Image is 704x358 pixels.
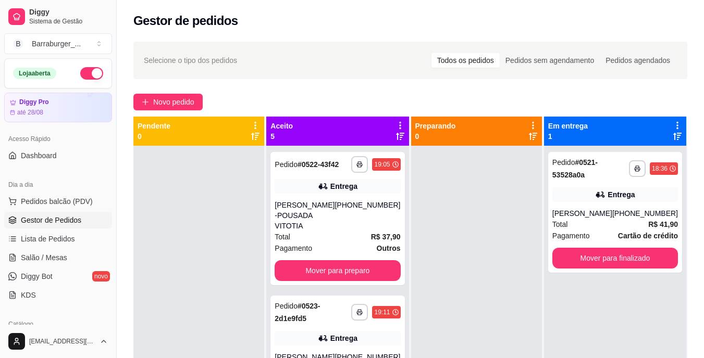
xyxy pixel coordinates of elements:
span: Pedido [275,160,298,169]
button: Novo pedido [133,94,203,110]
p: 0 [415,131,456,142]
div: Acesso Rápido [4,131,112,147]
span: Total [552,219,568,230]
strong: # 0522-43f42 [298,160,339,169]
div: Entrega [330,181,357,191]
span: Gestor de Pedidos [21,215,81,225]
span: KDS [21,290,36,300]
a: Dashboard [4,147,112,164]
span: B [13,39,23,49]
div: Catálogo [4,316,112,333]
span: [EMAIL_ADDRESS][DOMAIN_NAME] [29,337,95,346]
a: Salão / Mesas [4,249,112,266]
h2: Gestor de pedidos [133,12,238,29]
article: Diggy Pro [19,98,49,106]
span: Sistema de Gestão [29,17,108,25]
div: Entrega [608,189,635,200]
span: Salão / Mesas [21,252,67,263]
button: [EMAIL_ADDRESS][DOMAIN_NAME] [4,329,112,354]
span: Dashboard [21,150,57,161]
div: Pedidos agendados [600,53,676,68]
div: Barraburger_ ... [32,39,81,49]
div: Entrega [330,333,357,343]
div: [PERSON_NAME] -POUSADA VITOTIA [275,200,335,231]
p: Preparando [415,121,456,131]
p: 0 [138,131,170,142]
span: Diggy [29,8,108,17]
div: Todos os pedidos [431,53,500,68]
strong: # 0523-2d1e9fd5 [275,302,320,323]
a: KDS [4,287,112,303]
p: Pendente [138,121,170,131]
div: [PERSON_NAME] [552,208,612,219]
a: Lista de Pedidos [4,231,112,247]
strong: R$ 41,90 [648,220,678,228]
span: Pedido [275,302,298,310]
p: Aceito [270,121,293,131]
p: Em entrega [548,121,588,131]
span: Selecione o tipo dos pedidos [144,55,237,66]
strong: # 0521-53528a0a [552,158,598,179]
span: Total [275,231,290,242]
a: Diggy Botnovo [4,268,112,285]
span: Pedidos balcão (PDV) [21,196,93,207]
div: Loja aberta [13,68,56,79]
button: Pedidos balcão (PDV) [4,193,112,210]
a: Gestor de Pedidos [4,212,112,228]
button: Mover para finalizado [552,248,678,268]
strong: R$ 37,90 [371,233,401,241]
button: Alterar Status [80,67,103,80]
button: Select a team [4,33,112,54]
div: 19:11 [374,308,390,316]
strong: Outros [377,244,401,252]
span: Pagamento [275,242,312,254]
div: Pedidos sem agendamento [500,53,600,68]
span: Pagamento [552,230,590,241]
div: Dia a dia [4,176,112,193]
strong: Cartão de crédito [618,232,678,240]
div: [PHONE_NUMBER] [612,208,678,219]
span: Pedido [552,158,575,167]
span: Lista de Pedidos [21,234,75,244]
p: 5 [270,131,293,142]
article: até 28/08 [17,108,43,117]
div: 19:05 [374,160,390,169]
div: 18:36 [652,164,668,173]
span: Novo pedido [153,96,194,108]
div: [PHONE_NUMBER] [335,200,400,231]
button: Mover para preparo [275,260,400,281]
span: Diggy Bot [21,271,53,282]
p: 1 [548,131,588,142]
span: plus [142,98,149,106]
a: Diggy Proaté 28/08 [4,93,112,122]
a: DiggySistema de Gestão [4,4,112,29]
